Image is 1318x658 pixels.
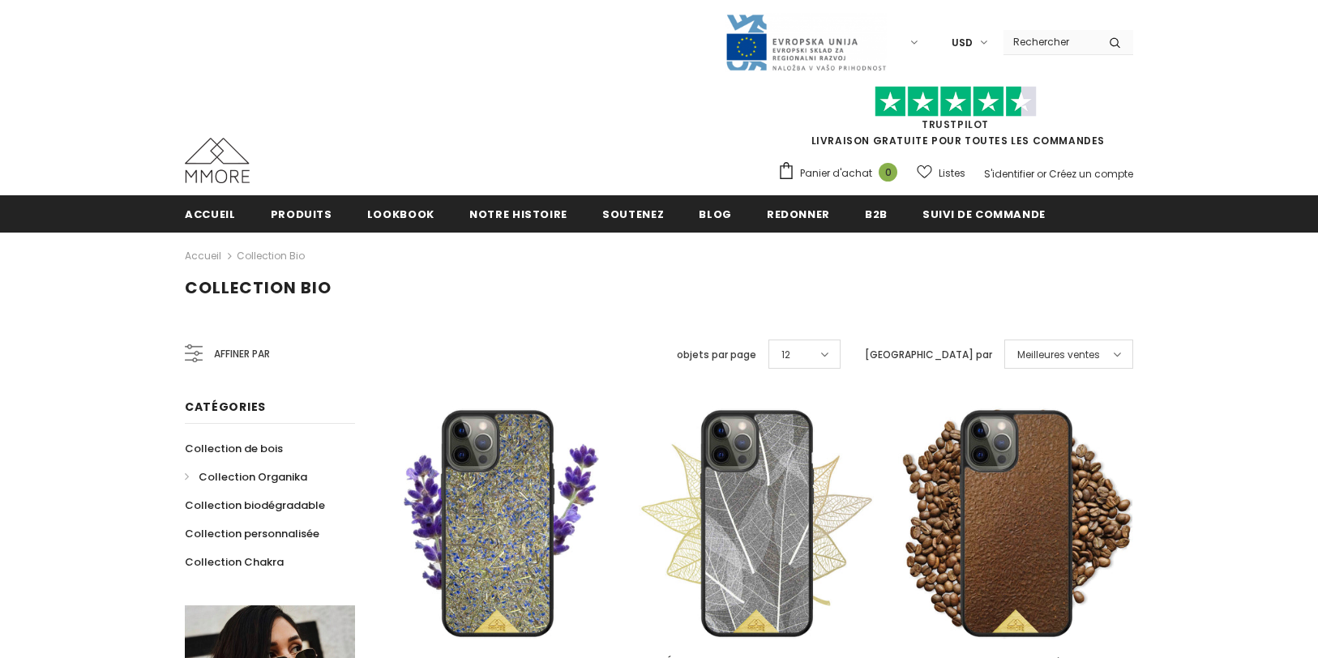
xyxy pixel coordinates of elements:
a: Collection Bio [237,249,305,263]
span: Produits [271,207,332,222]
span: Collection biodégradable [185,498,325,513]
span: LIVRAISON GRATUITE POUR TOUTES LES COMMANDES [777,93,1133,147]
label: [GEOGRAPHIC_DATA] par [865,347,992,363]
span: USD [952,35,973,51]
span: Blog [699,207,732,222]
a: Panier d'achat 0 [777,161,905,186]
a: Notre histoire [469,195,567,232]
span: Listes [939,165,965,182]
img: Cas MMORE [185,138,250,183]
a: Javni Razpis [725,35,887,49]
a: Collection Chakra [185,548,284,576]
span: soutenez [602,207,664,222]
span: Collection Organika [199,469,307,485]
a: Collection Organika [185,463,307,491]
span: Panier d'achat [800,165,872,182]
a: Blog [699,195,732,232]
span: Collection personnalisée [185,526,319,541]
label: objets par page [677,347,756,363]
a: Suivi de commande [922,195,1046,232]
span: Notre histoire [469,207,567,222]
a: TrustPilot [922,117,989,131]
a: Listes [917,159,965,187]
span: Accueil [185,207,236,222]
a: B2B [865,195,888,232]
img: Faites confiance aux étoiles pilotes [875,86,1037,117]
a: Créez un compte [1049,167,1133,181]
span: 12 [781,347,790,363]
input: Search Site [1003,30,1097,53]
span: Lookbook [367,207,434,222]
span: or [1037,167,1046,181]
span: Collection Chakra [185,554,284,570]
span: Collection de bois [185,441,283,456]
span: Collection Bio [185,276,332,299]
span: Affiner par [214,345,270,363]
a: Accueil [185,195,236,232]
a: Lookbook [367,195,434,232]
img: Javni Razpis [725,13,887,72]
a: Collection de bois [185,434,283,463]
span: 0 [879,163,897,182]
a: soutenez [602,195,664,232]
span: B2B [865,207,888,222]
a: Redonner [767,195,830,232]
span: Meilleures ventes [1017,347,1100,363]
span: Redonner [767,207,830,222]
a: S'identifier [984,167,1034,181]
span: Catégories [185,399,266,415]
a: Accueil [185,246,221,266]
a: Collection biodégradable [185,491,325,519]
a: Produits [271,195,332,232]
a: Collection personnalisée [185,519,319,548]
span: Suivi de commande [922,207,1046,222]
